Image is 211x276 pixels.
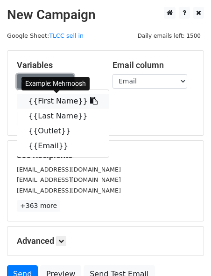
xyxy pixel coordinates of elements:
[17,74,74,89] a: Copy/paste...
[49,32,84,39] a: TLCC sell in
[17,236,194,246] h5: Advanced
[17,124,109,138] a: {{Outlet}}
[134,31,204,41] span: Daily emails left: 1500
[17,94,109,109] a: {{First Name}}
[17,187,121,194] small: [EMAIL_ADDRESS][DOMAIN_NAME]
[7,32,84,39] small: Google Sheet:
[17,166,121,173] small: [EMAIL_ADDRESS][DOMAIN_NAME]
[134,32,204,39] a: Daily emails left: 1500
[17,138,109,153] a: {{Email}}
[113,60,194,70] h5: Email column
[7,7,204,23] h2: New Campaign
[21,77,90,90] div: Example: Mehrnoosh
[17,60,98,70] h5: Variables
[164,231,211,276] iframe: Chat Widget
[17,176,121,183] small: [EMAIL_ADDRESS][DOMAIN_NAME]
[17,109,109,124] a: {{Last Name}}
[17,200,60,212] a: +363 more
